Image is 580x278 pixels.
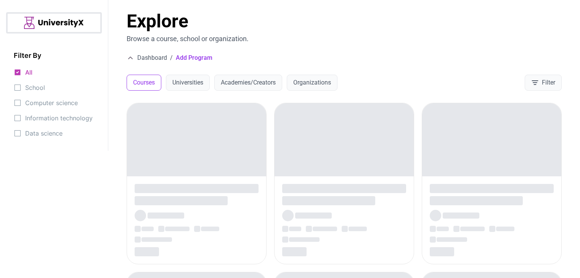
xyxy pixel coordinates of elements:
span: Computer science [25,97,78,108]
span: School [25,82,45,93]
h3: Filter By [14,50,95,61]
h1: Explore [127,12,562,30]
button: Organizations [287,75,337,91]
img: UniversityX Logo [24,17,84,29]
p: Browse a course, school or organization. [127,34,562,44]
span: All [25,67,32,78]
span: Information technology [25,113,93,123]
button: Filter [525,75,562,91]
span: Dashboard [137,53,167,62]
span: / [170,53,173,62]
button: Academies/Creators [214,75,282,91]
button: Courses [127,75,161,91]
button: Universities [166,75,210,91]
span: Data science [25,128,63,139]
span: Add Program [176,53,212,62]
